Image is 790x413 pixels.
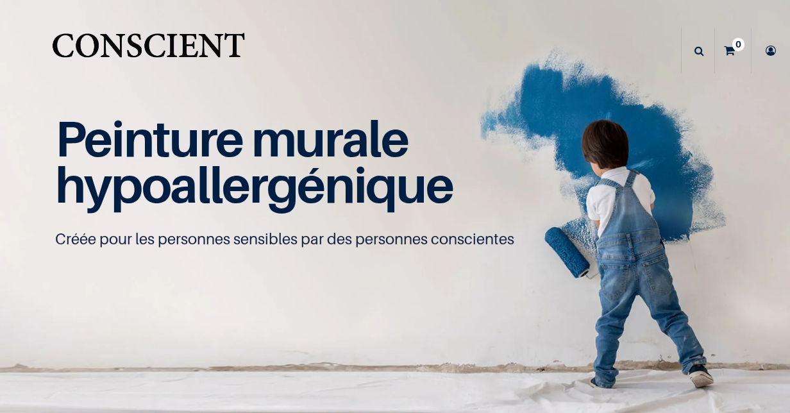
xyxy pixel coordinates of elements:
[49,26,248,76] a: Logo of Conscient
[49,26,248,76] img: Conscient
[55,108,408,168] span: Peinture murale
[732,38,744,51] sup: 0
[55,155,453,214] span: hypoallergénique
[715,28,751,73] a: 0
[55,229,735,249] p: Créée pour les personnes sensibles par des personnes conscientes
